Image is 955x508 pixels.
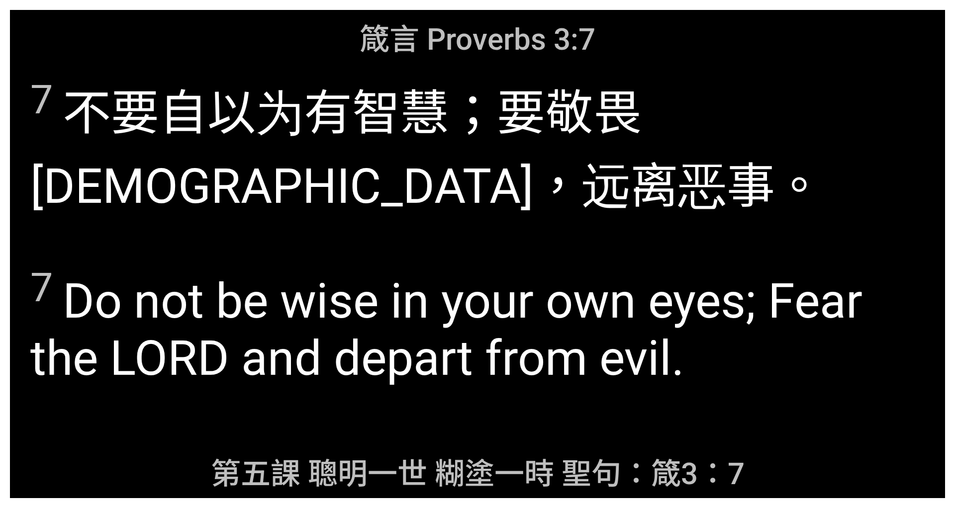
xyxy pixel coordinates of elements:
[678,158,823,215] wh5493: 恶事
[534,158,823,215] wh3068: ，远离
[30,158,823,215] wh3372: [DEMOGRAPHIC_DATA]
[30,74,925,220] span: 不要自以为
[30,264,53,311] sup: 7
[30,76,53,123] sup: 7
[211,449,745,493] span: 第五課 聰明一世 糊塗一時 聖句：箴3：7
[775,158,823,215] wh7451: 。
[360,15,595,58] span: 箴言 Proverbs 3:7
[30,85,823,215] wh5869: 有智慧
[30,264,925,386] span: Do not be wise in your own eyes; Fear the LORD and depart from evil.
